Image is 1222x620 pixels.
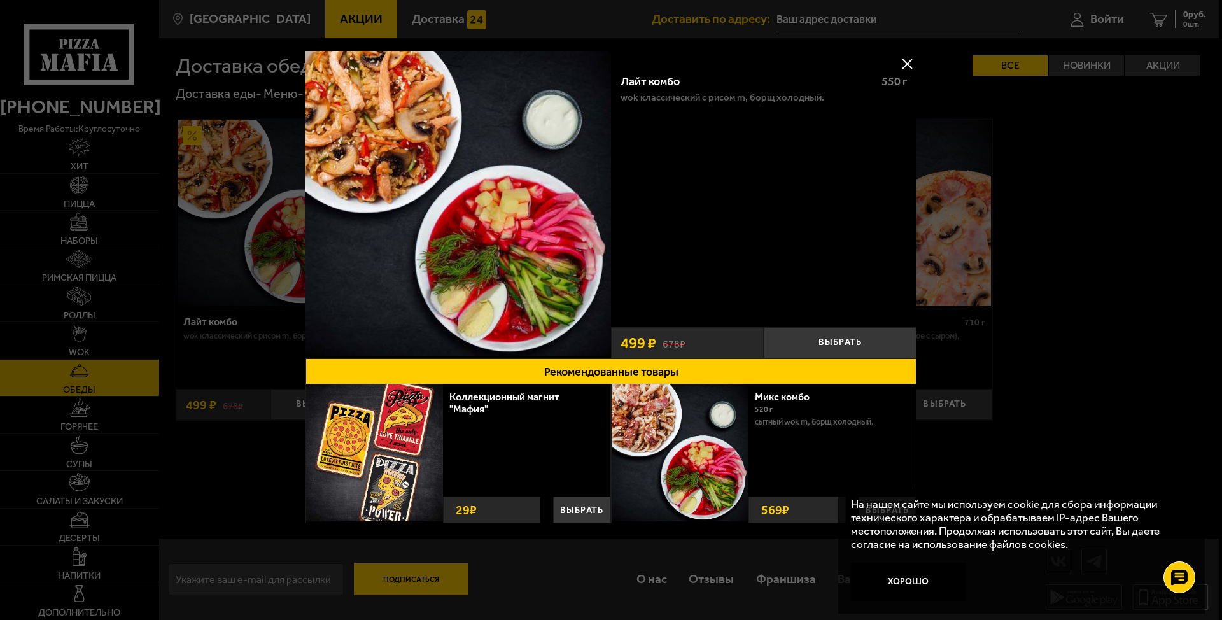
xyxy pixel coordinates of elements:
[305,358,916,384] button: Рекомендованные товары
[621,335,656,351] span: 499 ₽
[764,327,916,358] button: Выбрать
[755,405,773,414] span: 520 г
[305,51,611,358] a: Лайт комбо
[755,391,822,403] a: Микс комбо
[621,92,824,102] p: Wok классический с рисом M, Борщ холодный.
[553,497,610,523] button: Выбрать
[881,74,907,88] span: 550 г
[449,391,559,415] a: Коллекционный магнит "Мафия"
[851,498,1184,551] p: На нашем сайте мы используем cookie для сбора информации технического характера и обрабатываем IP...
[663,336,685,349] s: 678 ₽
[758,497,792,523] strong: 569 ₽
[621,75,871,89] div: Лайт комбо
[851,563,966,601] button: Хорошо
[305,51,611,356] img: Лайт комбо
[453,497,480,523] strong: 29 ₽
[755,416,906,428] p: Сытный Wok M, Борщ холодный.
